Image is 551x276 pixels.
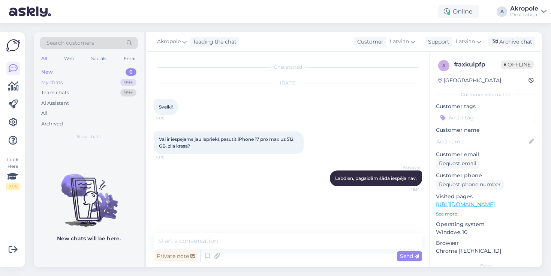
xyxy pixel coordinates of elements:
p: Customer email [436,151,536,158]
div: Extra [436,262,536,269]
div: 0 [126,68,136,76]
span: 18:14 [392,187,420,192]
div: [DATE] [154,80,422,86]
div: Private note [154,251,198,261]
p: Operating system [436,220,536,228]
span: Sveiki! [159,104,173,110]
p: Customer tags [436,103,536,110]
div: Request email [436,158,479,169]
p: Browser [436,239,536,247]
div: Archived [41,120,63,128]
div: Look Here [6,156,19,190]
p: Chrome [TECHNICAL_ID] [436,247,536,255]
span: Labdien, pagaidām šāda iespēja nav. [335,175,417,181]
p: Customer phone [436,172,536,179]
div: [GEOGRAPHIC_DATA] [438,77,501,84]
div: Customer information [436,91,536,98]
span: Akropole [157,38,181,46]
div: My chats [41,79,63,86]
div: All [41,110,48,117]
div: All [40,54,48,63]
span: 18:10 [156,115,184,121]
div: # axkulpfp [454,60,501,69]
input: Add name [436,137,527,146]
p: Windows 10 [436,228,536,236]
div: Web [63,54,76,63]
span: Send [400,253,419,259]
div: Socials [90,54,108,63]
div: Support [425,38,449,46]
span: a [442,63,446,68]
div: 2 / 3 [6,183,19,190]
div: A [497,6,507,17]
div: Online [438,5,479,18]
a: [URL][DOMAIN_NAME] [436,201,495,208]
div: 99+ [120,89,136,97]
span: Offline [501,60,534,69]
div: Team chats [41,89,69,97]
span: Search customers [46,39,94,47]
div: Request phone number [436,179,504,190]
span: Latvian [456,38,475,46]
p: Visited pages [436,193,536,201]
div: Chat started [154,64,422,71]
div: Email [122,54,138,63]
span: Latvian [390,38,409,46]
div: leading the chat [191,38,237,46]
div: Akropole [510,6,538,12]
div: Customer [354,38,383,46]
div: iDeal Latvija [510,12,538,18]
span: 18:10 [156,154,184,160]
a: AkropoleiDeal Latvija [510,6,547,18]
span: New chats [77,133,101,140]
div: 99+ [120,79,136,86]
p: Customer name [436,126,536,134]
div: Archive chat [488,37,535,47]
img: No chats [34,160,144,228]
p: New chats will be here. [57,235,121,243]
span: Akropole [392,164,420,170]
span: Vai ir iespejams jau iepriekš pasutit iPhone 17 pro max uz 512 GB, zila krasa? [159,136,295,149]
div: AI Assistant [41,100,69,107]
div: New [41,68,53,76]
p: See more ... [436,211,536,217]
input: Add a tag [436,112,536,123]
img: Askly Logo [6,38,20,53]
